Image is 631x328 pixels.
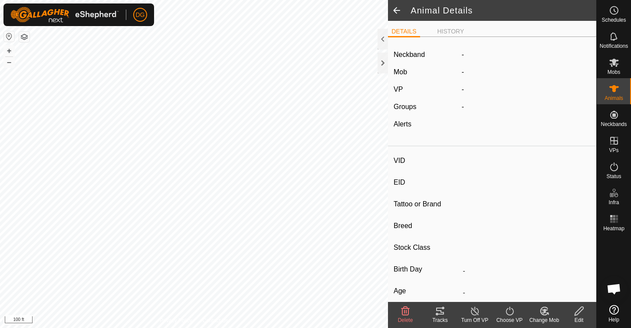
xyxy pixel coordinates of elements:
span: DG [136,10,145,20]
label: - [462,50,464,60]
a: Contact Us [203,317,228,325]
span: Animals [605,96,623,101]
span: Schedules [601,17,626,23]
button: – [4,57,14,67]
div: Tracks [423,316,457,324]
label: Neckband [394,50,425,60]
div: Change Mob [527,316,562,324]
label: Groups [394,103,416,110]
span: Neckbands [601,122,627,127]
button: Map Layers [19,32,30,42]
button: Reset Map [4,31,14,42]
button: + [4,46,14,56]
a: Privacy Policy [160,317,192,325]
span: Heatmap [603,226,624,231]
label: Stock Class [394,242,459,253]
h2: Animal Details [411,5,596,16]
label: EID [394,177,459,188]
span: VPs [609,148,618,153]
label: VP [394,86,403,93]
span: Delete [398,317,413,323]
li: HISTORY [434,27,468,36]
label: Birth Day [394,264,459,275]
div: Edit [562,316,596,324]
label: Tattoo or Brand [394,199,459,210]
div: - [458,102,594,112]
label: VID [394,155,459,166]
div: Open chat [601,276,627,302]
a: Help [597,301,631,326]
span: Status [606,174,621,179]
span: - [462,68,464,76]
span: Infra [608,200,619,205]
span: Mobs [608,70,620,75]
span: Notifications [600,43,628,49]
label: Alerts [394,120,411,128]
app-display-virtual-paddock-transition: - [462,86,464,93]
li: DETAILS [388,27,420,37]
label: Mob [394,68,407,76]
div: Choose VP [492,316,527,324]
span: Help [608,317,619,322]
img: Gallagher Logo [10,7,119,23]
label: Age [394,285,459,297]
label: Breed [394,220,459,232]
div: Turn Off VP [457,316,492,324]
